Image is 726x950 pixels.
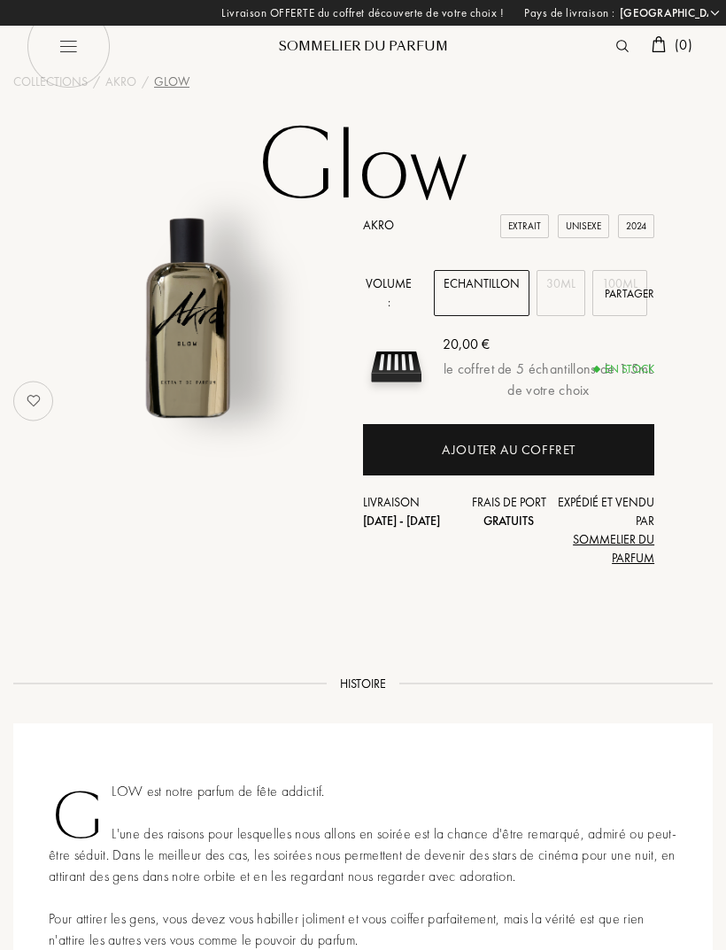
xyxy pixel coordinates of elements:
[443,359,654,401] div: le coffret de 5 échantillons de 1.5mL de votre choix
[363,334,429,400] img: sample box
[557,493,654,568] div: Expédié et vendu par
[616,40,629,52] img: search_icn.svg
[142,73,149,91] div: /
[592,270,647,316] div: 100mL
[605,285,654,303] div: Partager
[594,360,654,378] div: En stock
[443,334,654,355] div: 20,00 €
[154,73,189,91] div: Glow
[558,214,609,238] div: Unisexe
[652,36,666,52] img: cart.svg
[16,383,51,419] img: no_like_p.png
[257,37,469,56] div: Sommelier du Parfum
[675,35,692,54] span: ( 0 )
[69,198,306,436] img: Glow Akro
[537,270,585,316] div: 30mL
[27,4,111,89] img: burger_black.png
[13,73,88,91] a: Collections
[434,270,529,316] div: Echantillon
[460,493,558,530] div: Frais de port
[363,270,423,316] div: Volume :
[524,4,615,22] span: Pays de livraison :
[363,493,460,530] div: Livraison
[363,217,394,233] a: Akro
[363,513,440,529] span: [DATE] - [DATE]
[573,531,654,566] span: Sommelier du Parfum
[442,440,575,460] div: Ajouter au coffret
[500,214,549,238] div: Extrait
[618,214,654,238] div: 2024
[483,513,534,529] span: Gratuits
[105,73,136,91] a: Akro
